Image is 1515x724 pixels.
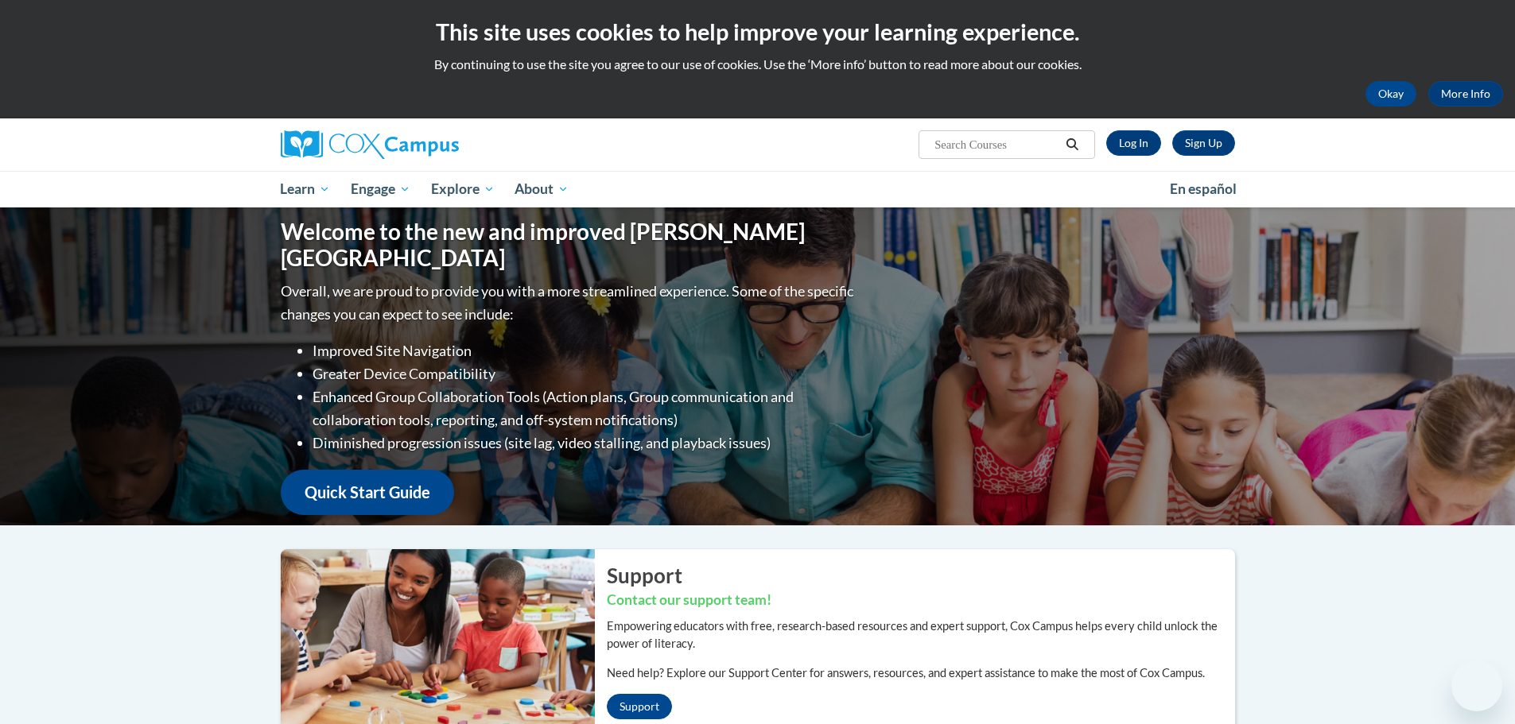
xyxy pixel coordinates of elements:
[12,16,1503,48] h2: This site uses cookies to help improve your learning experience.
[607,561,1235,590] h2: Support
[1170,180,1237,197] span: En español
[313,432,857,455] li: Diminished progression issues (site lag, video stalling, and playback issues)
[281,130,459,159] img: Cox Campus
[313,339,857,362] li: Improved Site Navigation
[504,171,579,207] a: About
[280,180,330,199] span: Learn
[1365,81,1416,106] button: Okay
[431,180,495,199] span: Explore
[607,694,672,719] a: Support
[515,180,569,199] span: About
[933,135,1060,154] input: Search Courses
[257,171,1259,207] div: Main menu
[12,56,1503,73] p: By continuing to use the site you agree to our use of cookies. Use the ‘More info’ button to read...
[340,171,421,207] a: Engage
[1060,135,1084,154] button: Search
[270,171,341,207] a: Learn
[1106,130,1161,156] a: Log In
[313,385,857,432] li: Enhanced Group Collaboration Tools (Action plans, Group communication and collaboration tools, re...
[313,362,857,385] li: Greater Device Compatibility
[351,180,410,199] span: Engage
[281,280,857,326] p: Overall, we are proud to provide you with a more streamlined experience. Some of the specific cha...
[281,219,857,272] h1: Welcome to the new and improved [PERSON_NAME][GEOGRAPHIC_DATA]
[1172,130,1235,156] a: Register
[607,618,1235,652] p: Empowering educators with free, research-based resources and expert support, Cox Campus helps eve...
[421,171,505,207] a: Explore
[1451,660,1502,711] iframe: Button to launch messaging window
[1428,81,1503,106] a: More Info
[281,470,454,515] a: Quick Start Guide
[1160,172,1247,206] a: En español
[281,130,583,159] a: Cox Campus
[607,590,1235,610] h3: Contact our support team!
[607,664,1235,682] p: Need help? Explore our Support Center for answers, resources, and expert assistance to make the m...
